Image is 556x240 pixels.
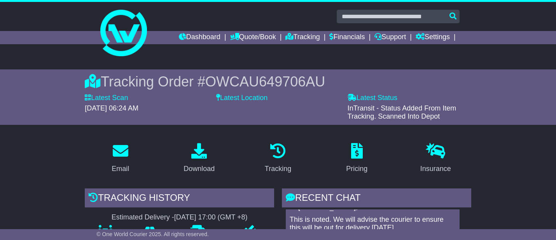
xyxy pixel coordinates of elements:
[265,164,291,174] div: Tracking
[346,164,367,174] div: Pricing
[85,188,274,209] div: Tracking history
[85,104,138,112] span: [DATE] 06:24 AM
[85,213,274,222] div: Estimated Delivery -
[205,74,325,90] span: OWCAU649706AU
[216,94,268,102] label: Latest Location
[184,164,215,174] div: Download
[179,31,220,44] a: Dashboard
[85,94,128,102] label: Latest Scan
[285,31,320,44] a: Tracking
[415,140,456,177] a: Insurance
[374,31,406,44] a: Support
[230,31,276,44] a: Quote/Book
[174,213,248,222] div: [DATE] 17:00 (GMT +8)
[348,94,397,102] label: Latest Status
[420,164,451,174] div: Insurance
[260,140,296,177] a: Tracking
[85,73,471,90] div: Tracking Order #
[290,216,456,232] p: This is noted. We will advise the courier to ensure this will be out for delivery [DATE].
[348,104,456,121] span: InTransit - Status Added From Item Tracking. Scanned Into Depot
[178,140,220,177] a: Download
[416,31,450,44] a: Settings
[96,231,209,237] span: © One World Courier 2025. All rights reserved.
[329,31,365,44] a: Financials
[282,188,471,209] div: RECENT CHAT
[341,140,372,177] a: Pricing
[107,140,134,177] a: Email
[112,164,129,174] div: Email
